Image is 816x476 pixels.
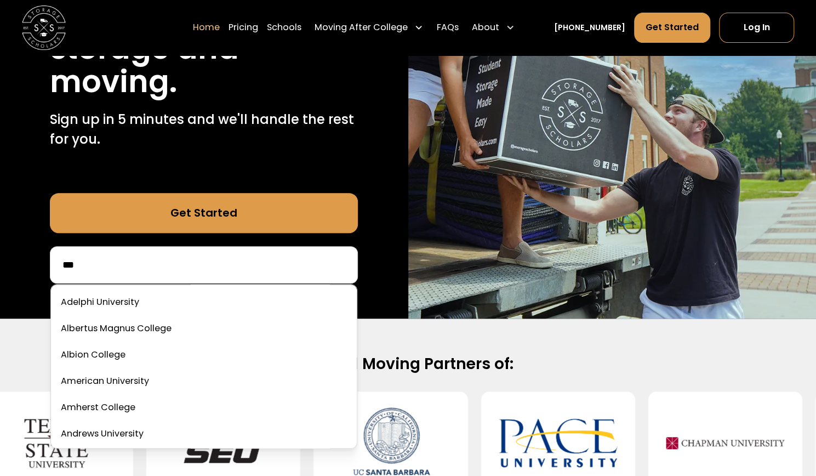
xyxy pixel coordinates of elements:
[472,21,499,34] div: About
[467,12,519,43] div: About
[50,110,358,149] p: Sign up in 5 minutes and we'll handle the rest for you.
[22,5,66,49] img: Storage Scholars main logo
[193,12,220,43] a: Home
[315,21,408,34] div: Moving After College
[56,354,760,374] h2: Official Moving Partners of:
[554,22,625,33] a: [PHONE_NUMBER]
[310,12,427,43] div: Moving After College
[436,12,458,43] a: FAQs
[719,13,794,42] a: Log In
[634,13,710,42] a: Get Started
[229,12,258,43] a: Pricing
[267,12,301,43] a: Schools
[50,193,358,233] a: Get Started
